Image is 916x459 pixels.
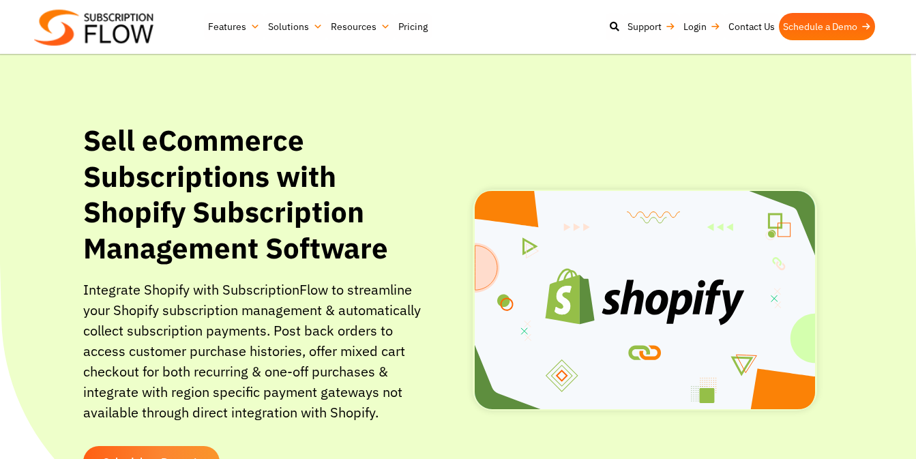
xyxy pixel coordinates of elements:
a: Features [204,13,264,40]
a: Pricing [394,13,432,40]
h1: Sell eCommerce Subscriptions with Shopify Subscription Management Software [83,123,423,266]
img: Subscriptionflow-and-shopfiy [473,190,817,411]
a: Resources [327,13,394,40]
a: Login [679,13,724,40]
a: Support [623,13,679,40]
a: Contact Us [724,13,779,40]
a: Solutions [264,13,327,40]
p: Integrate Shopify with SubscriptionFlow to streamline your Shopify subscription management & auto... [83,280,423,436]
a: Schedule a Demo [779,13,875,40]
img: Subscriptionflow [34,10,153,46]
